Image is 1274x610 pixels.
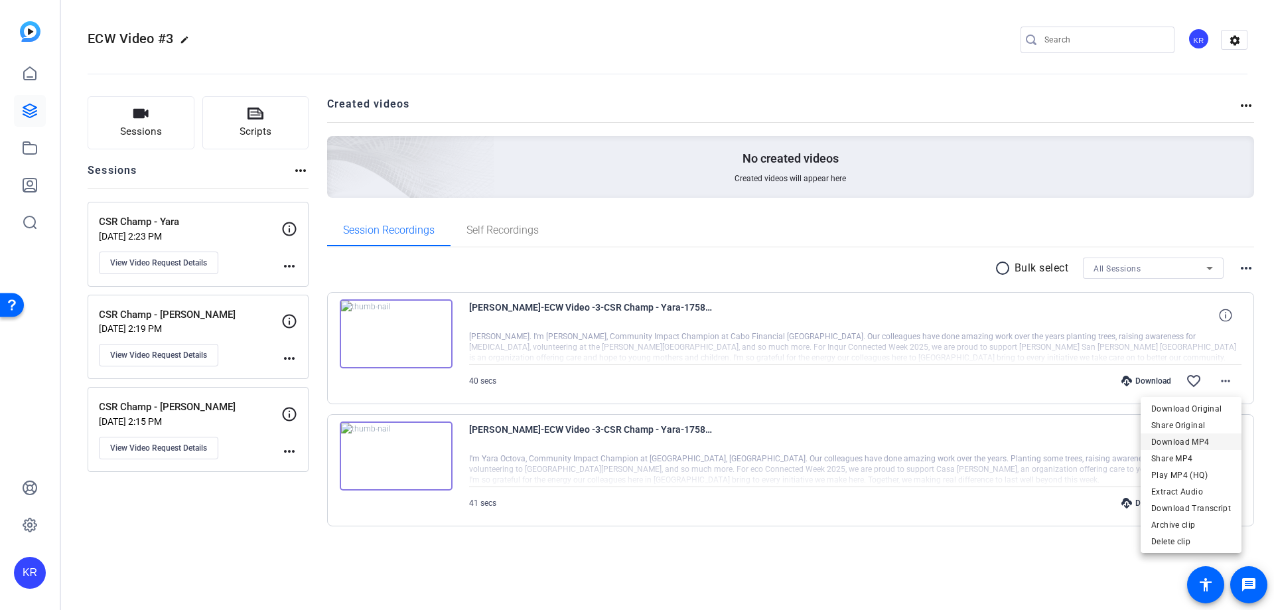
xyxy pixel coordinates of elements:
[1151,401,1231,417] span: Download Original
[1151,434,1231,450] span: Download MP4
[1151,500,1231,516] span: Download Transcript
[1151,484,1231,500] span: Extract Audio
[1151,418,1231,433] span: Share Original
[1151,467,1231,483] span: Play MP4 (HQ)
[1151,451,1231,467] span: Share MP4
[1151,517,1231,533] span: Archive clip
[1151,534,1231,550] span: Delete clip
